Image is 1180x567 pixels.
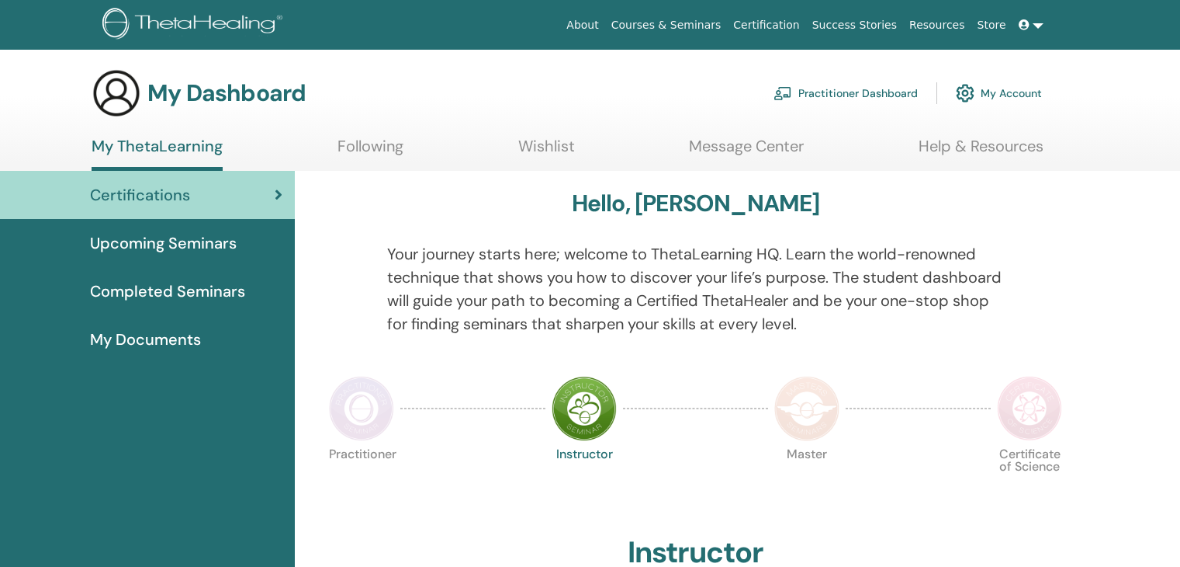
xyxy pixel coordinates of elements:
[92,137,223,171] a: My ThetaLearning
[329,376,394,441] img: Practitioner
[102,8,288,43] img: logo.png
[903,11,971,40] a: Resources
[337,137,403,167] a: Following
[560,11,604,40] a: About
[774,448,839,513] p: Master
[552,448,617,513] p: Instructor
[552,376,617,441] img: Instructor
[605,11,728,40] a: Courses & Seminars
[919,137,1043,167] a: Help & Resources
[90,231,237,255] span: Upcoming Seminars
[329,448,394,513] p: Practitioner
[387,242,1005,336] p: Your journey starts here; welcome to ThetaLearning HQ. Learn the world-renowned technique that sh...
[997,376,1062,441] img: Certificate of Science
[773,86,792,100] img: chalkboard-teacher.svg
[92,68,141,118] img: generic-user-icon.jpg
[956,76,1042,110] a: My Account
[806,11,903,40] a: Success Stories
[518,137,575,167] a: Wishlist
[956,80,974,106] img: cog.svg
[90,280,245,303] span: Completed Seminars
[572,190,820,217] h3: Hello, [PERSON_NAME]
[997,448,1062,513] p: Certificate of Science
[774,376,839,441] img: Master
[971,11,1012,40] a: Store
[773,76,918,110] a: Practitioner Dashboard
[727,11,805,40] a: Certification
[90,328,201,351] span: My Documents
[147,79,306,107] h3: My Dashboard
[90,183,190,207] span: Certifications
[689,137,804,167] a: Message Center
